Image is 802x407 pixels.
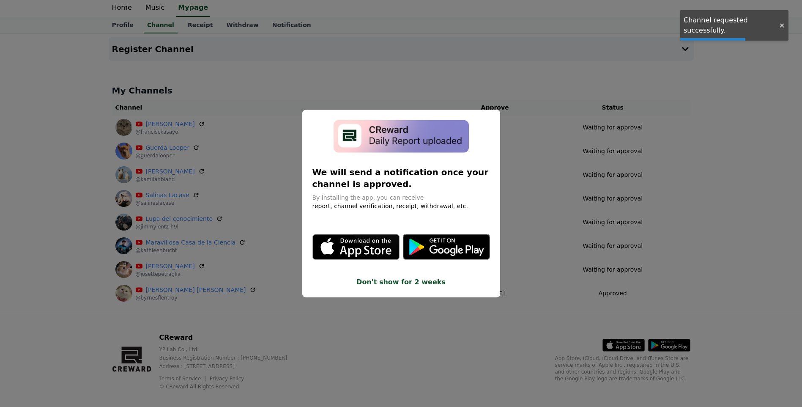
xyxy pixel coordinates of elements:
[312,201,490,210] p: report, channel verification, receipt, withdrawal, etc.
[312,277,490,287] button: Don't show for 2 weeks
[302,110,500,297] div: modal
[312,166,490,190] p: We will send a notification once your channel is approved.
[312,193,490,201] p: By installing the app, you can receive
[334,120,469,153] img: app-install-modal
